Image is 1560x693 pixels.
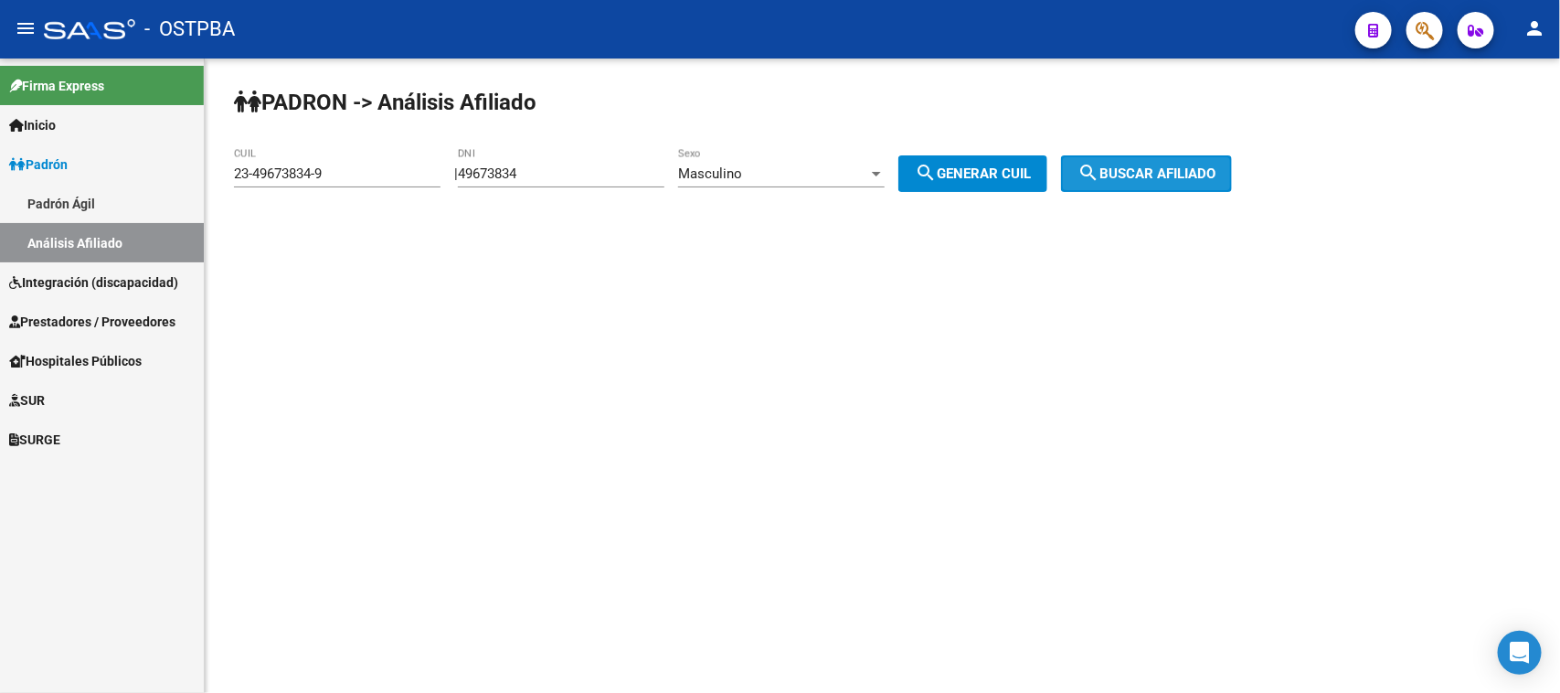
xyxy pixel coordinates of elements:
[678,165,742,182] span: Masculino
[1523,17,1545,39] mat-icon: person
[9,115,56,135] span: Inicio
[1061,155,1232,192] button: Buscar afiliado
[9,272,178,293] span: Integración (discapacidad)
[9,155,68,175] span: Padrón
[234,90,536,115] strong: PADRON -> Análisis Afiliado
[9,390,45,410] span: SUR
[9,351,142,371] span: Hospitales Públicos
[915,165,1031,182] span: Generar CUIL
[144,9,235,49] span: - OSTPBA
[1498,631,1542,675] div: Open Intercom Messenger
[1077,162,1099,184] mat-icon: search
[9,76,104,96] span: Firma Express
[9,430,60,450] span: SURGE
[1077,165,1215,182] span: Buscar afiliado
[9,312,175,332] span: Prestadores / Proveedores
[454,165,1061,182] div: |
[15,17,37,39] mat-icon: menu
[915,162,937,184] mat-icon: search
[898,155,1047,192] button: Generar CUIL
